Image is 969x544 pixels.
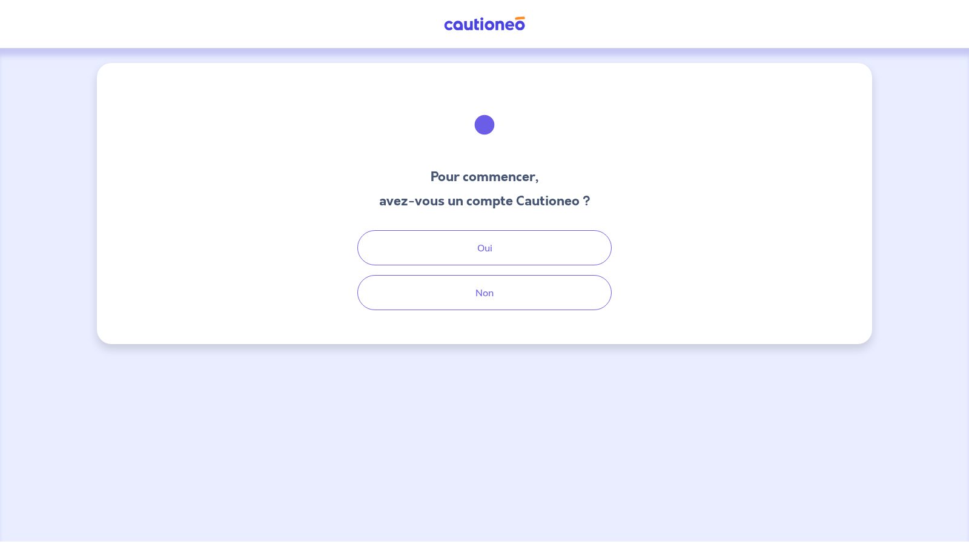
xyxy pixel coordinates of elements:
img: Cautioneo [439,16,530,32]
img: illu_welcome.svg [452,92,517,158]
button: Oui [357,230,612,265]
h3: Pour commencer, [379,167,590,187]
h3: avez-vous un compte Cautioneo ? [379,191,590,211]
button: Non [357,275,612,310]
